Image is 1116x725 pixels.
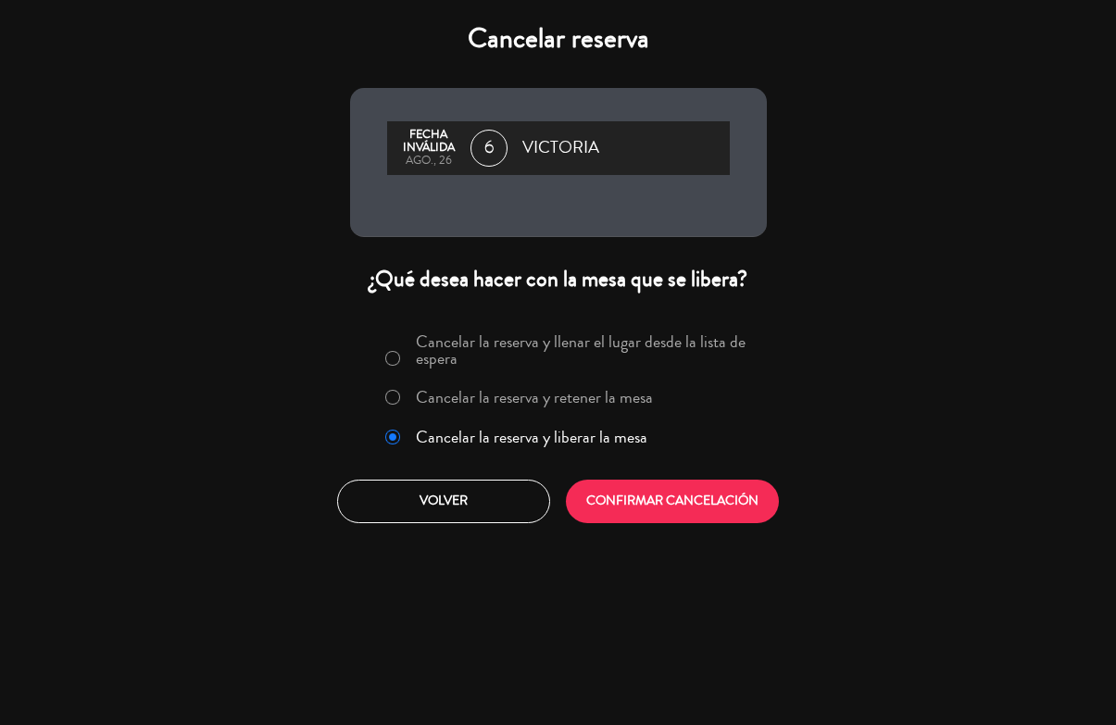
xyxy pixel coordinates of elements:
[396,155,461,168] div: ago., 26
[350,265,767,294] div: ¿Qué desea hacer con la mesa que se libera?
[470,130,508,167] span: 6
[416,333,755,367] label: Cancelar la reserva y llenar el lugar desde la lista de espera
[416,389,653,406] label: Cancelar la reserva y retener la mesa
[522,134,599,162] span: VICTORIA
[566,480,779,523] button: CONFIRMAR CANCELACIÓN
[396,129,461,155] div: Fecha inválida
[337,480,550,523] button: Volver
[350,22,767,56] h4: Cancelar reserva
[416,429,647,445] label: Cancelar la reserva y liberar la mesa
